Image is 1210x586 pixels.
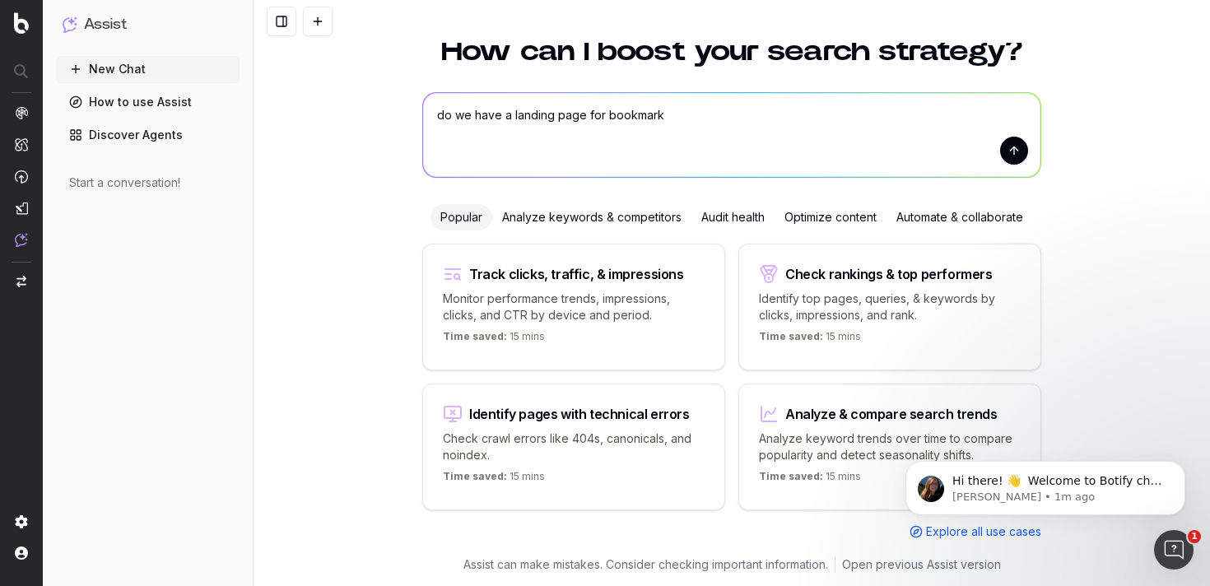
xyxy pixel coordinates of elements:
[759,430,1021,463] p: Analyze keyword trends over time to compare popularity and detect seasonality shifts.
[443,330,545,350] p: 15 mins
[15,515,28,528] img: Setting
[1188,530,1201,543] span: 1
[430,204,492,230] div: Popular
[423,93,1040,177] textarea: do we have a landing page for bookmark
[785,267,993,281] div: Check rankings & top performers
[443,470,545,490] p: 15 mins
[72,63,284,78] p: Message from Laura, sent 1m ago
[759,330,823,342] span: Time saved:
[15,202,28,215] img: Studio
[785,407,998,421] div: Analyze & compare search trends
[443,330,507,342] span: Time saved:
[759,470,861,490] p: 15 mins
[469,407,690,421] div: Identify pages with technical errors
[15,137,28,151] img: Intelligence
[1154,530,1194,570] iframe: Intercom live chat
[463,556,828,573] p: Assist can make mistakes. Consider checking important information.
[84,13,127,36] h1: Assist
[775,204,887,230] div: Optimize content
[16,276,26,287] img: Switch project
[422,36,1041,66] h1: How can I boost your search strategy?
[759,291,1021,323] p: Identify top pages, queries, & keywords by clicks, impressions, and rank.
[492,204,691,230] div: Analyze keywords & competitors
[69,174,226,191] div: Start a conversation!
[15,233,28,247] img: Assist
[15,170,28,184] img: Activation
[691,204,775,230] div: Audit health
[759,330,861,350] p: 15 mins
[15,106,28,119] img: Analytics
[63,16,77,32] img: Assist
[72,48,281,127] span: Hi there! 👋 Welcome to Botify chat support! Have a question? Reply to this message and our team w...
[14,12,29,34] img: Botify logo
[443,470,507,482] span: Time saved:
[881,426,1210,542] iframe: Intercom notifications message
[56,89,240,115] a: How to use Assist
[759,470,823,482] span: Time saved:
[842,556,1001,573] a: Open previous Assist version
[56,122,240,148] a: Discover Agents
[443,430,705,463] p: Check crawl errors like 404s, canonicals, and noindex.
[887,204,1033,230] div: Automate & collaborate
[443,291,705,323] p: Monitor performance trends, impressions, clicks, and CTR by device and period.
[469,267,684,281] div: Track clicks, traffic, & impressions
[56,56,240,82] button: New Chat
[63,13,233,36] button: Assist
[15,546,28,560] img: My account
